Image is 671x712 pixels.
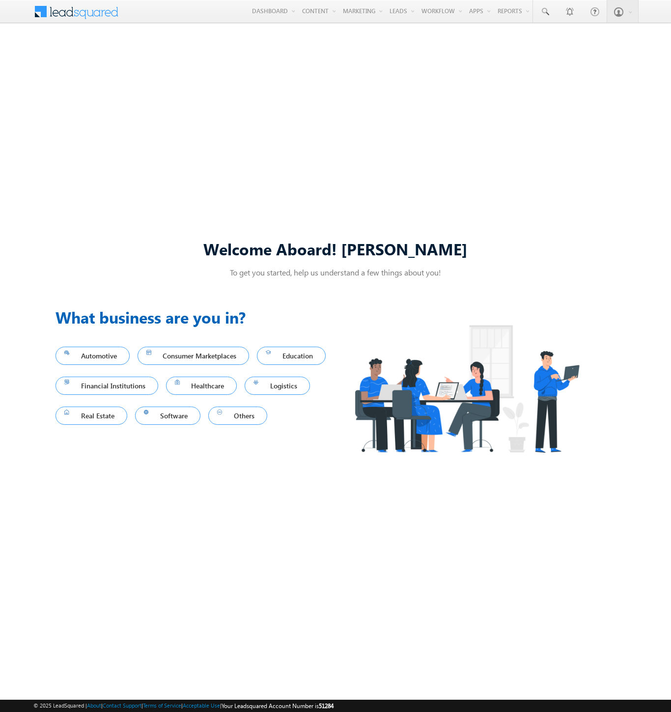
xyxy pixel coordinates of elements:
span: Consumer Marketplaces [146,349,241,362]
span: Your Leadsquared Account Number is [222,702,334,710]
span: Software [144,409,192,422]
span: Financial Institutions [64,379,149,392]
span: Logistics [253,379,301,392]
img: Industry.png [335,305,598,472]
a: About [87,702,101,709]
span: Education [266,349,317,362]
span: © 2025 LeadSquared | | | | | [33,701,334,711]
a: Contact Support [103,702,141,709]
h3: What business are you in? [56,305,335,329]
a: Acceptable Use [183,702,220,709]
div: Welcome Aboard! [PERSON_NAME] [56,238,615,259]
span: Healthcare [175,379,228,392]
span: Automotive [64,349,121,362]
span: 51284 [319,702,334,710]
span: Others [217,409,258,422]
a: Terms of Service [143,702,181,709]
p: To get you started, help us understand a few things about you! [56,267,615,277]
span: Real Estate [64,409,118,422]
